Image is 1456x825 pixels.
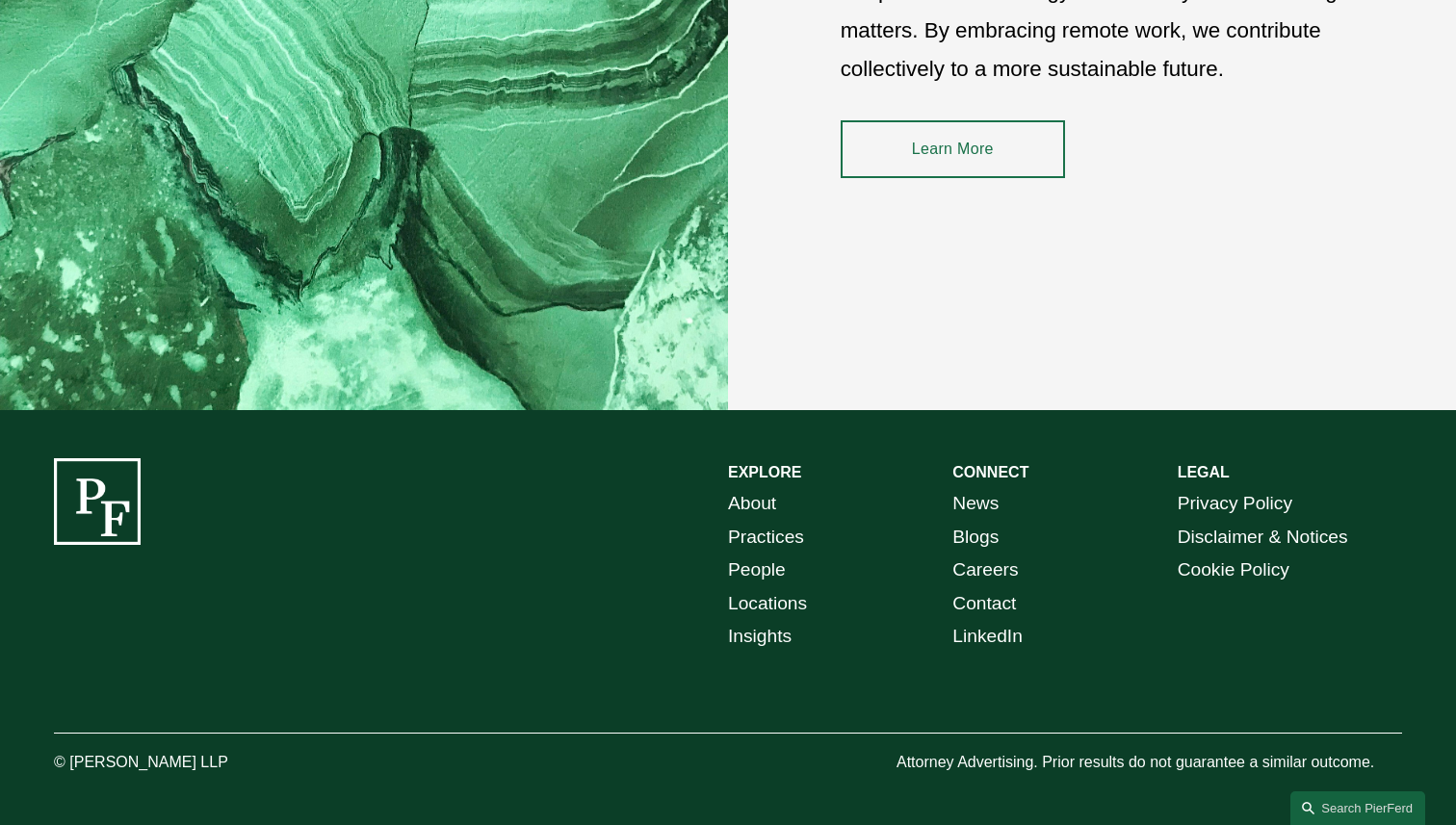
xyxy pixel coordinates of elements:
a: Learn More [841,120,1065,178]
p: © [PERSON_NAME] LLP [54,749,335,777]
a: Insights [728,620,792,654]
a: Disclaimer & Notices [1178,521,1348,554]
strong: LEGAL [1178,464,1230,480]
a: Careers [952,554,1018,587]
a: Cookie Policy [1178,554,1289,587]
a: Practices [728,521,804,554]
strong: CONNECT [952,464,1028,480]
strong: EXPLORE [728,464,801,480]
a: News [952,487,999,521]
a: About [728,487,776,521]
a: Privacy Policy [1178,487,1292,521]
a: LinkedIn [952,620,1023,654]
p: Attorney Advertising. Prior results do not guarantee a similar outcome. [897,749,1402,777]
a: Locations [728,587,807,621]
a: Blogs [952,521,999,554]
a: Contact [952,587,1016,621]
a: People [728,554,786,587]
a: Search this site [1290,791,1425,825]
